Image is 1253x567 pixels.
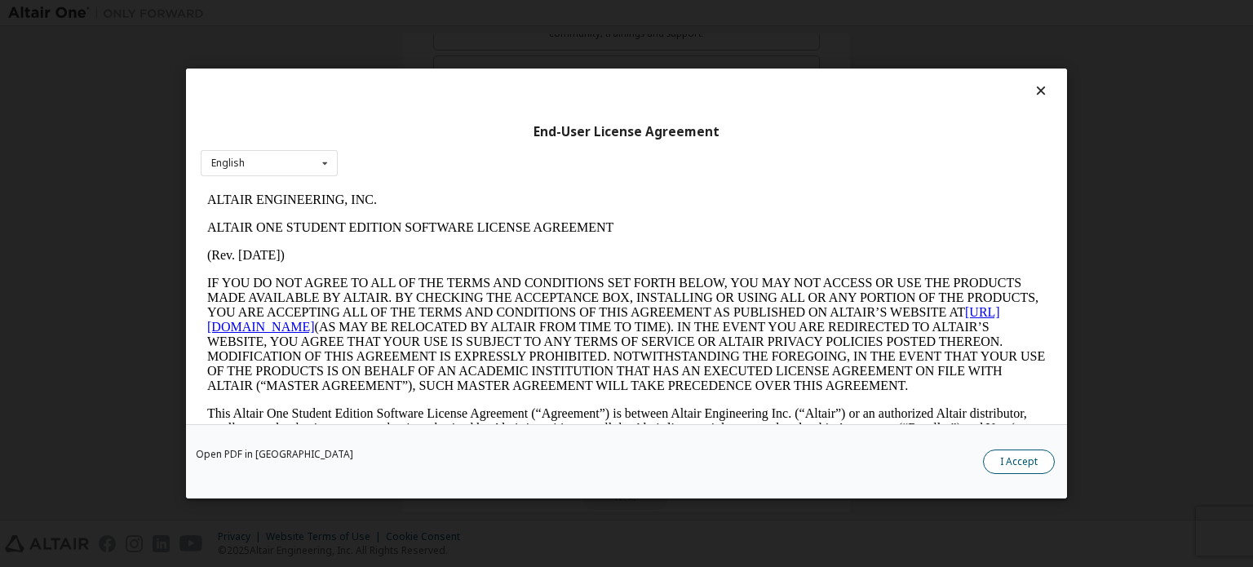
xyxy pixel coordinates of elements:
div: End-User License Agreement [201,124,1052,140]
div: English [211,158,245,168]
p: IF YOU DO NOT AGREE TO ALL OF THE TERMS AND CONDITIONS SET FORTH BELOW, YOU MAY NOT ACCESS OR USE... [7,90,845,207]
p: (Rev. [DATE]) [7,62,845,77]
p: ALTAIR ENGINEERING, INC. [7,7,845,21]
a: Open PDF in [GEOGRAPHIC_DATA] [196,450,353,459]
a: [URL][DOMAIN_NAME] [7,119,799,148]
p: This Altair One Student Edition Software License Agreement (“Agreement”) is between Altair Engine... [7,220,845,279]
button: I Accept [983,450,1055,474]
p: ALTAIR ONE STUDENT EDITION SOFTWARE LICENSE AGREEMENT [7,34,845,49]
